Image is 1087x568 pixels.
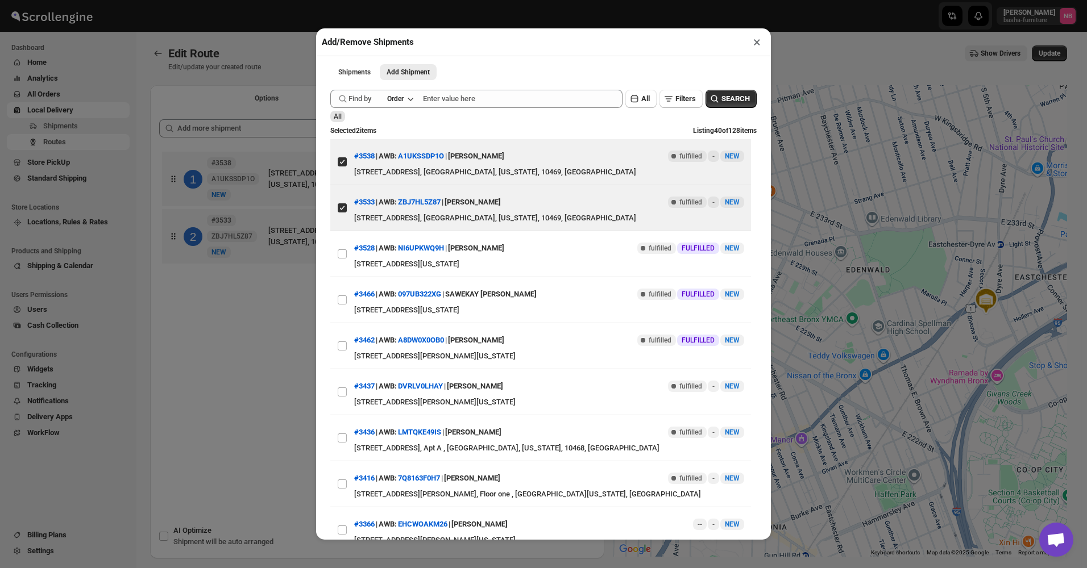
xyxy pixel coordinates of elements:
span: fulfilled [649,244,671,253]
span: NEW [725,520,740,528]
div: [PERSON_NAME] [448,330,504,350]
span: - [712,428,715,437]
span: AWB: [379,197,397,208]
span: AWB: [379,335,397,346]
div: [PERSON_NAME] [447,376,503,396]
span: AWB: [379,289,397,300]
div: [PERSON_NAME] [448,238,504,258]
div: [PERSON_NAME] [444,468,500,488]
div: Selected Shipments [150,110,604,483]
span: fulfilled [679,428,702,437]
div: [STREET_ADDRESS][PERSON_NAME][US_STATE] [354,350,744,362]
button: #3528 [354,244,375,252]
button: DVRLV0LHAY [398,382,443,390]
span: AWB: [379,519,397,530]
div: [STREET_ADDRESS][PERSON_NAME][US_STATE] [354,396,744,408]
span: AWB: [379,243,397,254]
span: Shipments [338,68,371,77]
div: [STREET_ADDRESS][US_STATE] [354,258,744,270]
span: FULFILLED [682,336,715,345]
button: A8DW0X0OB0 [398,336,444,344]
span: NEW [725,244,740,252]
span: fulfilled [649,290,671,299]
button: #3533 [354,198,375,206]
button: #3462 [354,336,375,344]
button: Order [380,91,420,107]
span: fulfilled [679,382,702,391]
span: SEARCH [721,93,750,105]
span: NEW [725,198,740,206]
span: NEW [725,382,740,390]
span: fulfilled [679,474,702,483]
span: NEW [725,152,740,160]
div: [STREET_ADDRESS], Apt A , [GEOGRAPHIC_DATA], [US_STATE], 10468, [GEOGRAPHIC_DATA] [354,442,744,454]
button: A1UKSSDP1O [398,152,444,160]
div: [PERSON_NAME] [451,514,508,534]
span: Listing 40 of 128 items [693,127,757,135]
div: | | [354,468,500,488]
div: [STREET_ADDRESS], [GEOGRAPHIC_DATA], [US_STATE], 10469, [GEOGRAPHIC_DATA] [354,166,744,178]
span: FULFILLED [682,244,715,253]
span: Selected 2 items [330,127,376,135]
div: Order [387,94,404,103]
span: NEW [725,290,740,298]
div: SAWEKAY [PERSON_NAME] [445,284,537,304]
span: NEW [725,474,740,482]
div: | | [354,376,503,396]
button: #3416 [354,474,375,482]
button: #3437 [354,382,375,390]
button: 097UB322XG [398,290,441,298]
button: SEARCH [706,90,757,108]
span: All [641,94,650,103]
span: fulfilled [679,152,702,161]
div: | | [354,330,504,350]
button: 7Q8163F0H7 [398,474,440,482]
span: fulfilled [679,198,702,207]
div: [STREET_ADDRESS][US_STATE] [354,304,744,316]
div: | | [354,514,508,534]
button: #3538 [354,152,375,160]
span: Find by [348,93,371,105]
button: Filters [659,90,703,108]
button: #3466 [354,290,375,298]
div: | | [354,284,537,304]
div: [STREET_ADDRESS][PERSON_NAME], Floor one , [GEOGRAPHIC_DATA][US_STATE], [GEOGRAPHIC_DATA] [354,488,744,500]
button: #3366 [354,520,375,528]
span: AWB: [379,473,397,484]
div: [STREET_ADDRESS], [GEOGRAPHIC_DATA], [US_STATE], 10469, [GEOGRAPHIC_DATA] [354,212,744,224]
span: FULFILLED [682,290,715,299]
span: Filters [675,94,696,103]
span: NEW [725,428,740,436]
span: - [712,474,715,483]
span: AWB: [379,427,397,438]
div: [PERSON_NAME] [445,192,501,212]
button: LMTQKE49IS [398,428,441,436]
div: | | [354,146,504,166]
div: [STREET_ADDRESS][PERSON_NAME][US_STATE] [354,534,744,546]
button: × [749,34,765,50]
div: | | [354,192,501,212]
button: All [625,90,657,108]
div: [PERSON_NAME] [445,422,501,442]
input: Enter value here [423,90,623,108]
span: AWB: [379,151,397,162]
div: Open chat [1039,523,1073,557]
button: EHCWOAKM26 [398,520,447,528]
h2: Add/Remove Shipments [322,36,414,48]
div: | | [354,422,501,442]
button: #3436 [354,428,375,436]
span: All [334,112,342,120]
div: | | [354,238,504,258]
span: -- [698,520,702,529]
span: - [712,152,715,161]
span: NEW [725,336,740,344]
span: AWB: [379,381,397,392]
span: Add Shipment [387,68,430,77]
span: - [712,198,715,207]
span: - [712,520,715,529]
span: fulfilled [649,336,671,345]
span: - [712,382,715,391]
button: ZBJ7HL5Z87 [398,198,441,206]
div: [PERSON_NAME] [448,146,504,166]
button: NI6UPKWQ9H [398,244,444,252]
